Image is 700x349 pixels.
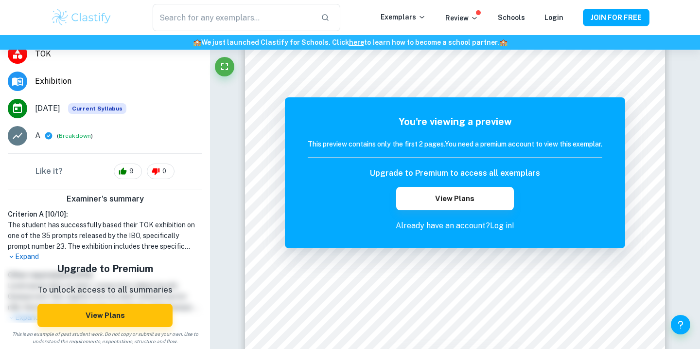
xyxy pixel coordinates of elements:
div: 9 [114,164,142,179]
button: Help and Feedback [671,315,690,334]
h5: You're viewing a preview [308,114,602,129]
div: 0 [147,164,175,179]
button: Fullscreen [215,57,234,76]
span: 🏫 [499,38,507,46]
a: here [349,38,364,46]
h6: Examiner's summary [4,193,206,205]
p: To unlock access to all summaries [37,284,173,296]
span: Exhibition [35,75,202,87]
button: Breakdown [59,131,91,140]
span: 0 [157,166,172,176]
button: View Plans [37,304,173,327]
a: Login [544,14,563,21]
span: [DATE] [35,103,60,114]
p: Review [445,13,478,23]
div: This exemplar is based on the current syllabus. Feel free to refer to it for inspiration/ideas wh... [68,103,126,114]
p: Exemplars [381,12,426,22]
span: 9 [124,166,139,176]
h6: This preview contains only the first 2 pages. You need a premium account to view this exemplar. [308,139,602,149]
button: View Plans [396,187,514,210]
h1: The student has successfully based their TOK exhibition on one of the 35 prompts released by the ... [8,220,202,252]
h6: We just launched Clastify for Schools. Click to learn how to become a school partner. [2,37,698,48]
img: Clastify logo [51,8,112,27]
span: This is an example of past student work. Do not copy or submit as your own. Use to understand the... [4,331,206,345]
span: 🏫 [193,38,201,46]
h5: Upgrade to Premium [37,261,173,276]
a: Schools [498,14,525,21]
span: Current Syllabus [68,103,126,114]
h6: Like it? [35,165,63,177]
p: Expand [8,252,202,262]
p: Already have an account? [308,220,602,232]
span: ( ) [57,131,93,141]
button: JOIN FOR FREE [583,9,649,26]
input: Search for any exemplars... [153,4,313,31]
p: A [35,130,40,142]
span: TOK [35,48,202,60]
h6: Criterion A [ 10 / 10 ]: [8,209,202,220]
h6: Upgrade to Premium to access all exemplars [370,167,540,179]
a: Log in! [490,221,514,230]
